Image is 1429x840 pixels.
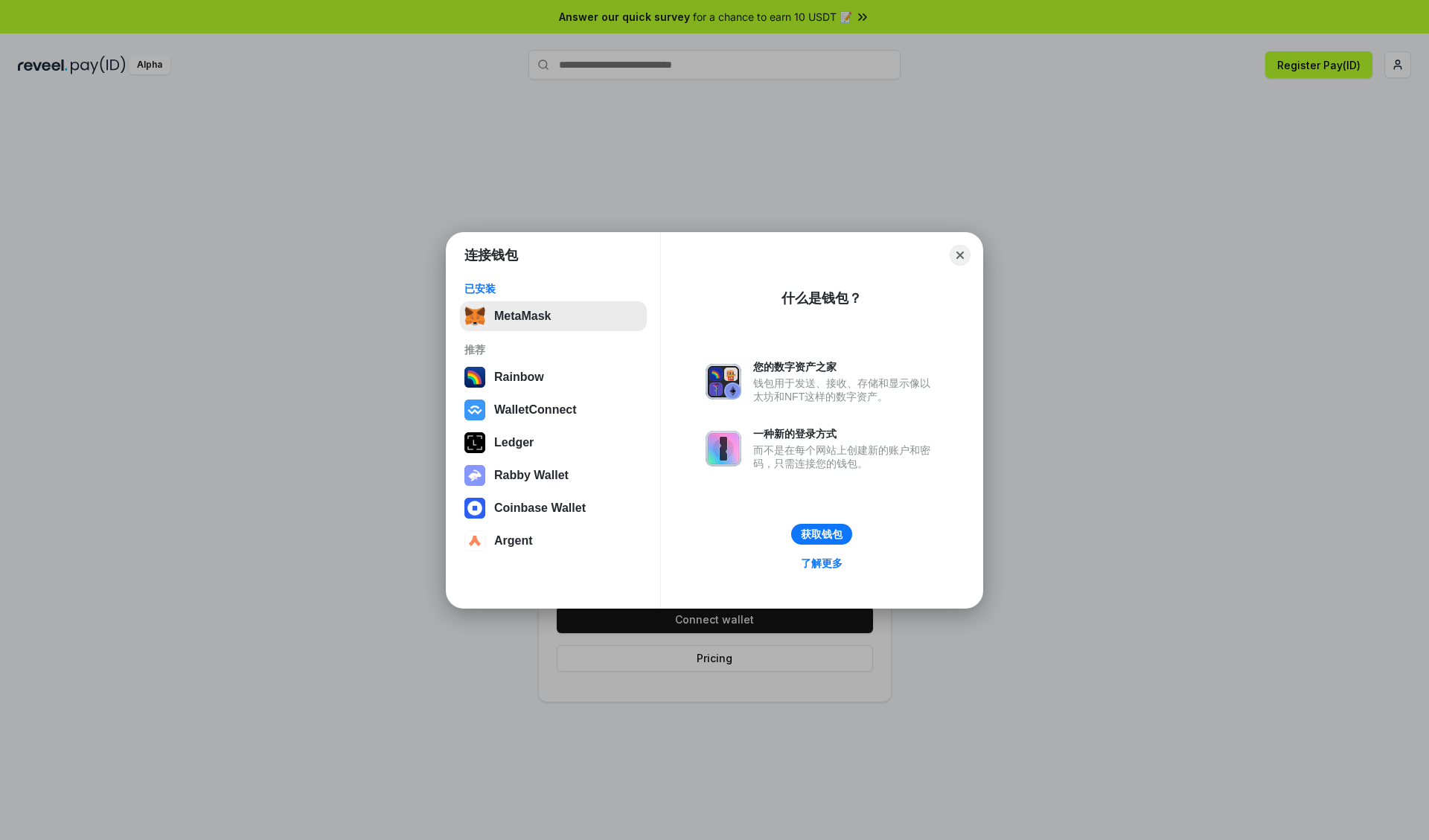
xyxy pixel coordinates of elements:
[464,432,485,453] img: svg+xml,%3Csvg%20xmlns%3D%22http%3A%2F%2Fwww.w3.org%2F2000%2Fsvg%22%20width%3D%2228%22%20height%3...
[753,427,938,440] div: 一种新的登录方式
[753,360,938,373] div: 您的数字资产之家
[464,465,485,486] img: svg+xml,%3Csvg%20xmlns%3D%22http%3A%2F%2Fwww.w3.org%2F2000%2Fsvg%22%20fill%3D%22none%22%20viewBox...
[464,367,485,388] img: svg+xml,%3Csvg%20width%3D%22120%22%20height%3D%22120%22%20viewBox%3D%220%200%20120%20120%22%20fil...
[460,301,647,331] button: MetaMask
[464,306,485,327] img: svg+xml,%3Csvg%20fill%3D%22none%22%20height%3D%2233%22%20viewBox%3D%220%200%2035%2033%22%20width%...
[950,245,971,266] button: Close
[494,403,577,417] div: WalletConnect
[460,362,647,392] button: Rainbow
[460,526,647,556] button: Argent
[494,534,533,548] div: Argent
[494,310,551,323] div: MetaMask
[460,395,647,425] button: WalletConnect
[460,428,647,458] button: Ledger
[792,554,851,573] a: 了解更多
[464,400,485,420] img: svg+xml,%3Csvg%20width%3D%2228%22%20height%3D%2228%22%20viewBox%3D%220%200%2028%2028%22%20fill%3D...
[706,431,741,467] img: svg+xml,%3Csvg%20xmlns%3D%22http%3A%2F%2Fwww.w3.org%2F2000%2Fsvg%22%20fill%3D%22none%22%20viewBox...
[791,524,852,545] button: 获取钱包
[706,364,741,400] img: svg+xml,%3Csvg%20xmlns%3D%22http%3A%2F%2Fwww.w3.org%2F2000%2Fsvg%22%20fill%3D%22none%22%20viewBox...
[753,443,938,470] div: 而不是在每个网站上创建新的账户和密码，只需连接您的钱包。
[494,469,569,482] div: Rabby Wallet
[801,528,843,541] div: 获取钱包
[464,282,642,295] div: 已安装
[494,371,544,384] div: Rainbow
[753,376,938,403] div: 钱包用于发送、接收、存储和显示像以太坊和NFT这样的数字资产。
[781,289,862,307] div: 什么是钱包？
[494,501,586,515] div: Coinbase Wallet
[464,343,642,356] div: 推荐
[460,461,647,490] button: Rabby Wallet
[464,530,485,551] img: svg+xml,%3Csvg%20width%3D%2228%22%20height%3D%2228%22%20viewBox%3D%220%200%2028%2028%22%20fill%3D...
[494,436,534,449] div: Ledger
[460,493,647,523] button: Coinbase Wallet
[464,246,518,264] h1: 连接钱包
[464,498,485,519] img: svg+xml,%3Csvg%20width%3D%2228%22%20height%3D%2228%22%20viewBox%3D%220%200%2028%2028%22%20fill%3D...
[801,557,843,570] div: 了解更多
